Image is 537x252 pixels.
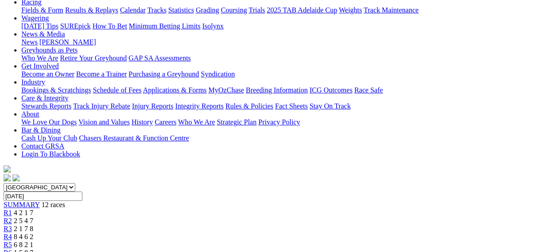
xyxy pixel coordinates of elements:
[155,118,176,126] a: Careers
[21,54,533,62] div: Greyhounds as Pets
[21,38,533,46] div: News & Media
[21,62,59,70] a: Get Involved
[21,38,37,46] a: News
[21,6,63,14] a: Fields & Form
[39,38,96,46] a: [PERSON_NAME]
[21,70,533,78] div: Get Involved
[246,86,308,94] a: Breeding Information
[267,6,337,14] a: 2025 TAB Adelaide Cup
[21,22,533,30] div: Wagering
[4,209,12,216] a: R1
[129,70,199,78] a: Purchasing a Greyhound
[93,22,127,30] a: How To Bet
[21,134,77,142] a: Cash Up Your Club
[73,102,130,110] a: Track Injury Rebate
[79,134,189,142] a: Chasers Restaurant & Function Centre
[4,174,11,181] img: facebook.svg
[21,142,64,150] a: Contact GRSA
[4,217,12,224] a: R2
[60,22,90,30] a: SUREpick
[4,165,11,172] img: logo-grsa-white.png
[12,174,20,181] img: twitter.svg
[4,225,12,232] a: R3
[248,6,265,14] a: Trials
[201,70,235,78] a: Syndication
[225,102,273,110] a: Rules & Policies
[21,150,80,158] a: Login To Blackbook
[4,233,12,240] a: R4
[21,110,39,118] a: About
[4,241,12,248] a: R5
[4,192,82,201] input: Select date
[217,118,256,126] a: Strategic Plan
[309,102,350,110] a: Stay On Track
[196,6,219,14] a: Grading
[129,22,200,30] a: Minimum Betting Limits
[175,102,224,110] a: Integrity Reports
[21,94,69,102] a: Care & Integrity
[41,201,65,208] span: 12 races
[93,86,141,94] a: Schedule of Fees
[21,46,77,54] a: Greyhounds as Pets
[4,201,40,208] a: SUMMARY
[131,118,153,126] a: History
[21,134,533,142] div: Bar & Dining
[178,118,215,126] a: Who We Are
[147,6,167,14] a: Tracks
[78,118,130,126] a: Vision and Values
[21,54,58,62] a: Who We Are
[129,54,191,62] a: GAP SA Assessments
[339,6,362,14] a: Weights
[14,225,33,232] span: 2 1 7 8
[208,86,244,94] a: MyOzChase
[354,86,382,94] a: Race Safe
[21,86,91,94] a: Bookings & Scratchings
[60,54,127,62] a: Retire Your Greyhound
[21,6,533,14] div: Racing
[364,6,419,14] a: Track Maintenance
[21,70,74,78] a: Become an Owner
[14,241,33,248] span: 6 8 2 1
[21,22,58,30] a: [DATE] Tips
[21,86,533,94] div: Industry
[21,102,71,110] a: Stewards Reports
[221,6,247,14] a: Coursing
[309,86,352,94] a: ICG Outcomes
[143,86,207,94] a: Applications & Forms
[275,102,308,110] a: Fact Sheets
[168,6,194,14] a: Statistics
[14,233,33,240] span: 8 4 6 2
[120,6,146,14] a: Calendar
[21,30,65,38] a: News & Media
[65,6,118,14] a: Results & Replays
[21,118,77,126] a: We Love Our Dogs
[21,126,61,134] a: Bar & Dining
[14,209,33,216] span: 4 2 1 7
[14,217,33,224] span: 2 5 4 7
[202,22,224,30] a: Isolynx
[76,70,127,78] a: Become a Trainer
[132,102,173,110] a: Injury Reports
[258,118,300,126] a: Privacy Policy
[21,118,533,126] div: About
[21,78,45,86] a: Industry
[21,14,49,22] a: Wagering
[21,102,533,110] div: Care & Integrity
